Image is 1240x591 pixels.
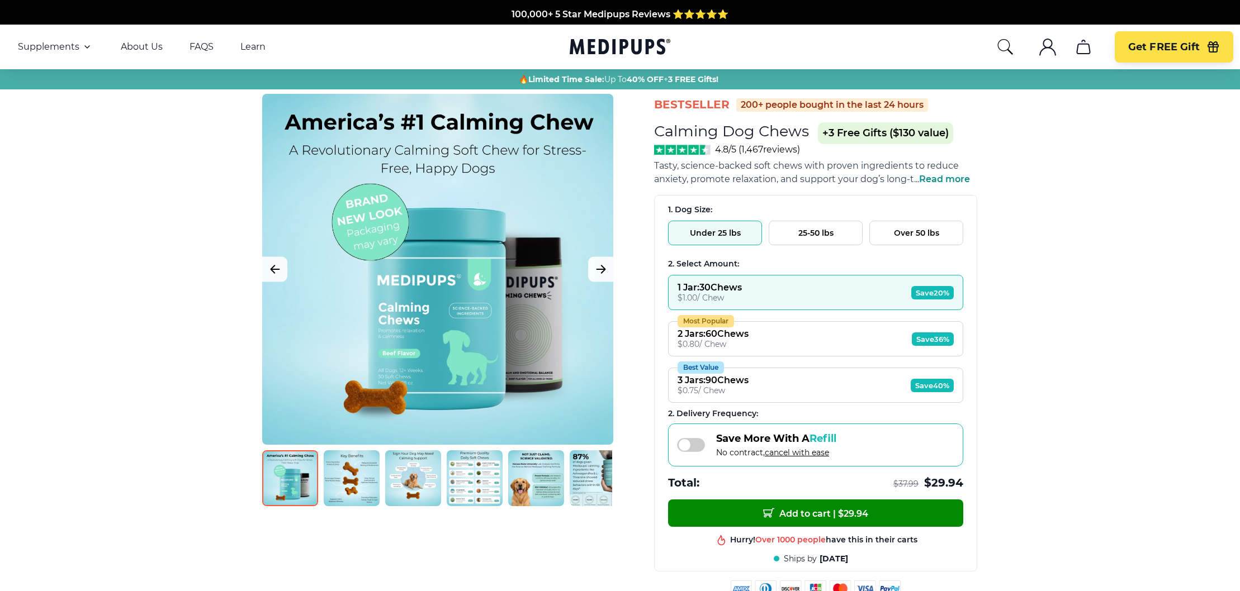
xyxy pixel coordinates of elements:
[654,122,809,140] h1: Calming Dog Chews
[1070,34,1097,60] button: cart
[668,204,963,215] div: 1. Dog Size:
[893,479,919,489] span: $ 37.99
[755,524,826,534] span: Over 1000 people
[668,275,963,310] button: 1 Jar:30Chews$1.00/ ChewSave20%
[765,447,829,457] span: cancel with ease
[869,221,963,245] button: Over 50 lbs
[773,537,874,548] div: in this shop
[570,450,626,506] img: Calming Dog Chews | Natural Dog Supplements
[678,385,749,395] div: $ 0.75 / Chew
[1115,31,1233,63] button: Get FREE Gift
[654,160,959,171] span: Tasty, science-backed soft chews with proven ingredients to reduce
[654,174,914,184] span: anxiety, promote relaxation, and support your dog’s long-t
[716,447,836,457] span: No contract,
[715,144,800,155] span: 4.8/5 ( 1,467 reviews)
[919,174,970,184] span: Read more
[668,368,963,403] button: Best Value3 Jars:90Chews$0.75/ ChewSave40%
[716,432,836,445] span: Save More With A
[668,408,758,418] span: 2 . Delivery Frequency:
[736,98,928,112] div: 200+ people bought in the last 24 hours
[324,450,380,506] img: Calming Dog Chews | Natural Dog Supplements
[678,293,742,303] div: $ 1.00 / Chew
[668,259,963,269] div: 2. Select Amount:
[911,286,954,299] span: Save 20%
[678,339,749,349] div: $ 0.80 / Chew
[1034,34,1061,60] button: account
[911,379,954,392] span: Save 40%
[434,12,806,22] span: Made In The [GEOGRAPHIC_DATA] from domestic & globally sourced ingredients
[262,450,318,506] img: Calming Dog Chews | Natural Dog Supplements
[385,450,441,506] img: Calming Dog Chews | Natural Dog Supplements
[784,554,817,564] span: Ships by
[678,315,734,327] div: Most Popular
[668,499,963,527] button: Add to cart | $29.94
[519,74,718,85] span: 🔥 Up To +
[773,537,827,547] span: Best product
[654,145,711,155] img: Stars - 4.8
[18,41,79,53] span: Supplements
[262,257,287,282] button: Previous Image
[654,97,730,112] span: BestSeller
[769,221,863,245] button: 25-50 lbs
[668,221,762,245] button: Under 25 lbs
[763,507,868,519] span: Add to cart | $ 29.94
[678,282,742,293] div: 1 Jar : 30 Chews
[1128,41,1200,54] span: Get FREE Gift
[668,475,699,490] span: Total:
[588,257,613,282] button: Next Image
[121,41,163,53] a: About Us
[447,450,503,506] img: Calming Dog Chews | Natural Dog Supplements
[914,174,970,184] span: ...
[912,332,954,346] span: Save 36%
[730,524,917,535] div: Hurry! have this in their carts
[820,554,848,564] span: [DATE]
[996,38,1014,56] button: search
[678,361,724,374] div: Best Value
[678,375,749,385] div: 3 Jars : 90 Chews
[818,122,953,144] span: +3 Free Gifts ($130 value)
[508,450,564,506] img: Calming Dog Chews | Natural Dog Supplements
[810,432,836,445] span: Refill
[18,40,94,54] button: Supplements
[668,321,963,356] button: Most Popular2 Jars:60Chews$0.80/ ChewSave36%
[190,41,214,53] a: FAQS
[570,36,670,59] a: Medipups
[924,475,963,490] span: $ 29.94
[678,328,749,339] div: 2 Jars : 60 Chews
[240,41,266,53] a: Learn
